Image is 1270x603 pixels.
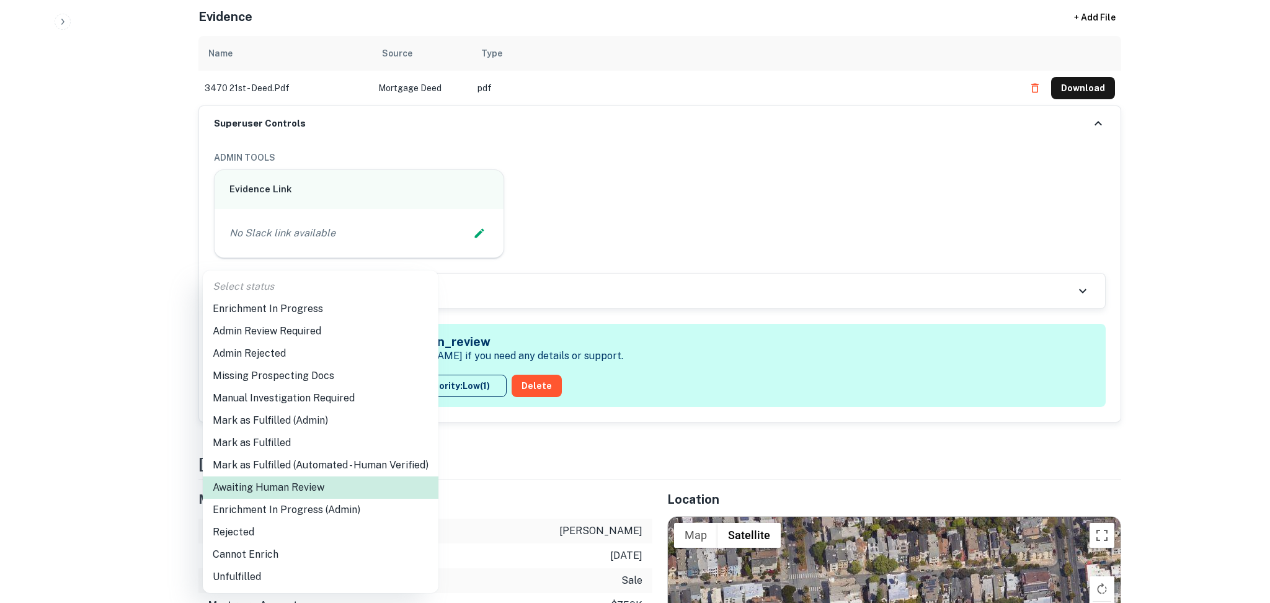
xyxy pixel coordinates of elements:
li: Unfulfilled [203,566,438,588]
li: Admin Rejected [203,342,438,365]
iframe: Chat Widget [1208,504,1270,563]
li: Cannot Enrich [203,543,438,566]
li: Mark as Fulfilled (Automated - Human Verified) [203,454,438,476]
li: Enrichment In Progress (Admin) [203,499,438,521]
li: Mark as Fulfilled (Admin) [203,409,438,432]
li: Admin Review Required [203,320,438,342]
li: Manual Investigation Required [203,387,438,409]
li: Enrichment In Progress [203,298,438,320]
li: Rejected [203,521,438,543]
li: Awaiting Human Review [203,476,438,499]
li: Mark as Fulfilled [203,432,438,454]
li: Missing Prospecting Docs [203,365,438,387]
